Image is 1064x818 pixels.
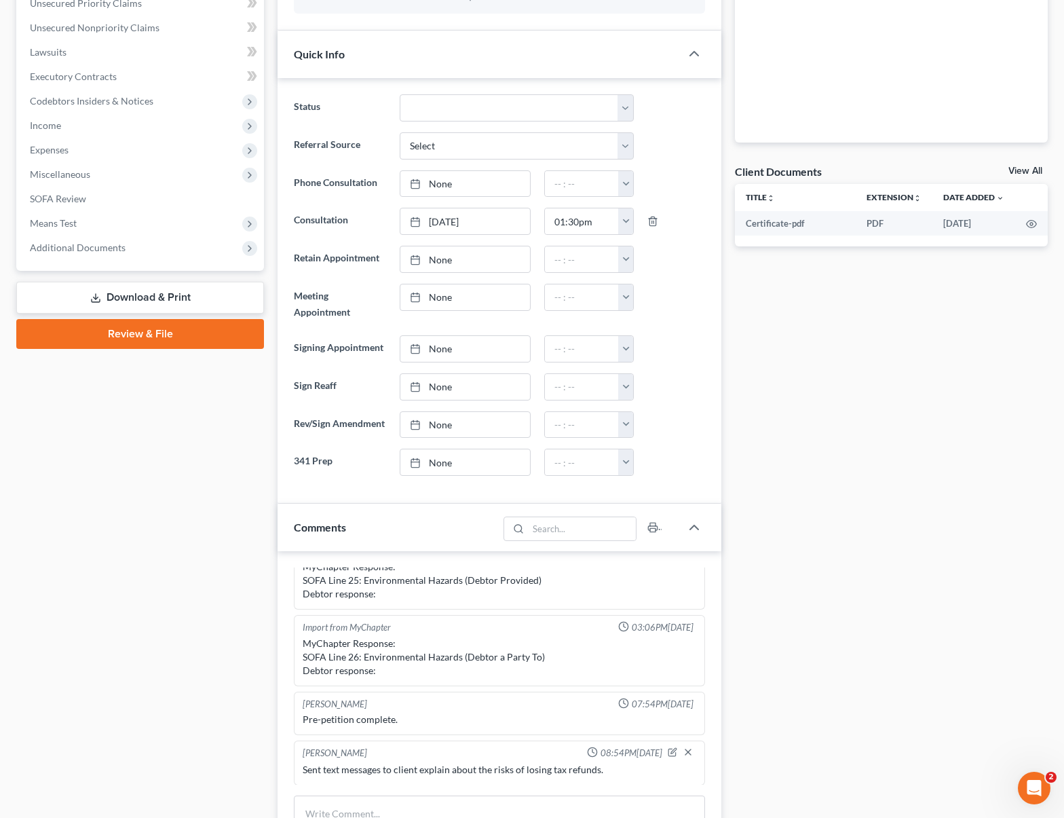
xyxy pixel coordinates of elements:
input: -- : -- [545,336,619,362]
a: None [400,449,530,475]
a: None [400,284,530,310]
input: Search... [528,517,636,540]
div: Import from MyChapter [303,621,391,634]
span: Expenses [30,144,69,155]
a: View All [1008,166,1042,176]
a: Extensionunfold_more [867,192,921,202]
a: Lawsuits [19,40,264,64]
a: [DATE] [400,208,530,234]
input: -- : -- [545,246,619,272]
span: Quick Info [294,48,345,60]
label: Retain Appointment [287,246,393,273]
input: -- : -- [545,412,619,438]
span: Lawsuits [30,46,66,58]
a: Download & Print [16,282,264,314]
label: Status [287,94,393,122]
input: -- : -- [545,374,619,400]
a: Unsecured Nonpriority Claims [19,16,264,40]
label: Signing Appointment [287,335,393,362]
input: -- : -- [545,449,619,475]
div: Client Documents [735,164,822,179]
a: None [400,246,530,272]
span: Unsecured Nonpriority Claims [30,22,159,33]
span: Income [30,119,61,131]
a: Titleunfold_more [746,192,775,202]
input: -- : -- [545,284,619,310]
a: None [400,412,530,438]
span: 2 [1046,772,1057,783]
input: -- : -- [545,208,619,234]
a: SOFA Review [19,187,264,211]
a: None [400,171,530,197]
span: SOFA Review [30,193,86,204]
input: -- : -- [545,171,619,197]
a: Executory Contracts [19,64,264,89]
span: Means Test [30,217,77,229]
i: unfold_more [767,194,775,202]
span: 03:06PM[DATE] [632,621,693,634]
span: 08:54PM[DATE] [601,747,662,760]
iframe: Intercom live chat [1018,772,1050,804]
span: Comments [294,521,346,534]
a: Date Added expand_more [943,192,1004,202]
div: Sent text messages to client explain about the risks of losing tax refunds. [303,763,696,777]
a: Review & File [16,319,264,349]
label: Referral Source [287,132,393,160]
span: Miscellaneous [30,168,90,180]
div: [PERSON_NAME] [303,698,367,711]
span: 07:54PM[DATE] [632,698,693,711]
td: [DATE] [932,211,1015,236]
td: Certificate-pdf [735,211,856,236]
span: Executory Contracts [30,71,117,82]
td: PDF [856,211,932,236]
div: MyChapter Response: SOFA Line 25: Environmental Hazards (Debtor Provided) Debtor response: [303,560,696,601]
span: Additional Documents [30,242,126,253]
div: MyChapter Response: SOFA Line 26: Environmental Hazards (Debtor a Party To) Debtor response: [303,637,696,677]
label: Meeting Appointment [287,284,393,324]
i: unfold_more [913,194,921,202]
span: Codebtors Insiders & Notices [30,95,153,107]
label: Phone Consultation [287,170,393,198]
label: Consultation [287,208,393,235]
label: Sign Reaff [287,373,393,401]
a: None [400,374,530,400]
label: 341 Prep [287,449,393,476]
label: Rev/Sign Amendment [287,411,393,439]
div: [PERSON_NAME] [303,747,367,760]
a: None [400,336,530,362]
i: expand_more [996,194,1004,202]
div: Pre-petition complete. [303,713,696,726]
